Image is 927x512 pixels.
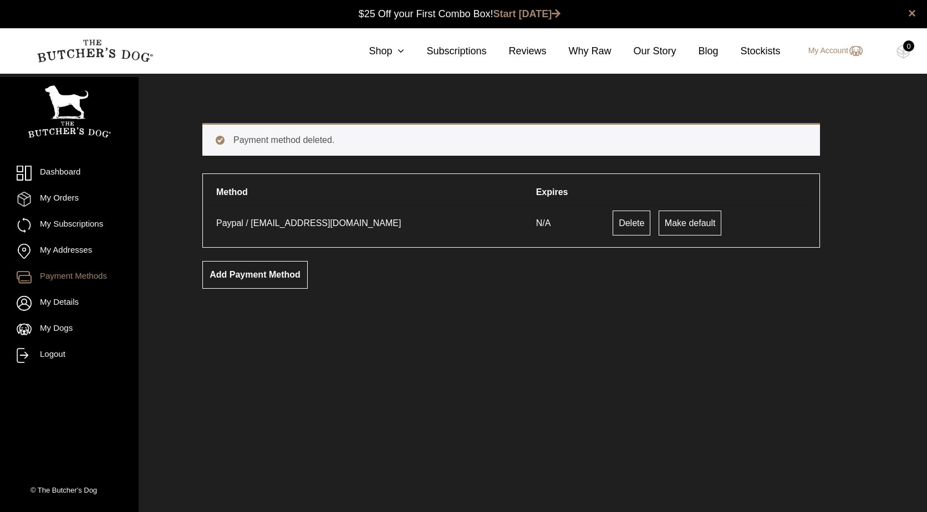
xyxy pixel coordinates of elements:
[903,40,914,52] div: 0
[719,44,781,59] a: Stockists
[493,8,561,19] a: Start [DATE]
[17,270,122,285] a: Payment Methods
[676,44,719,59] a: Blog
[659,211,722,235] a: Make default
[547,44,612,59] a: Why Raw
[202,261,308,289] a: Add payment method
[17,166,122,181] a: Dashboard
[897,44,910,59] img: TBD_Cart-Empty.png
[536,187,568,197] span: Expires
[17,192,122,207] a: My Orders
[908,7,916,20] a: close
[17,244,122,259] a: My Addresses
[612,44,676,59] a: Our Story
[486,44,546,59] a: Reviews
[17,218,122,233] a: My Subscriptions
[17,322,122,337] a: My Dogs
[347,44,404,59] a: Shop
[28,85,111,138] img: TBD_Portrait_Logo_White.png
[797,44,863,58] a: My Account
[404,44,486,59] a: Subscriptions
[17,296,122,311] a: My Details
[529,205,603,240] td: N/A
[202,123,820,156] div: Payment method deleted.
[17,348,122,363] a: Logout
[216,187,248,197] span: Method
[210,205,528,240] td: Paypal / [EMAIL_ADDRESS][DOMAIN_NAME]
[613,211,650,235] a: Delete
